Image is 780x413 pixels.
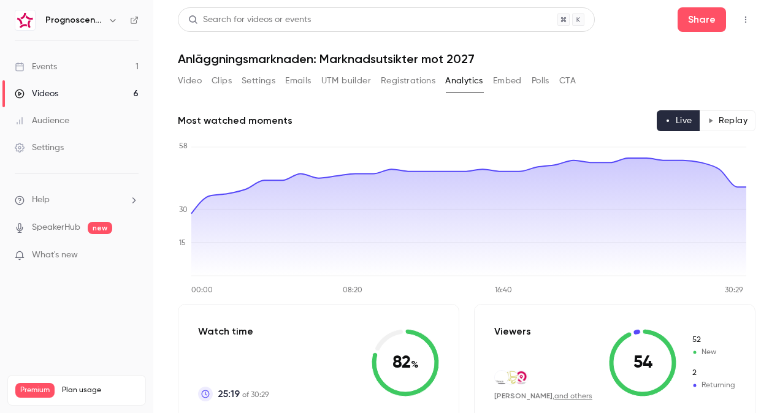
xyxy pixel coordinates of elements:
iframe: Noticeable Trigger [124,250,139,261]
a: and others [554,393,592,400]
div: Settings [15,142,64,154]
tspan: 16:40 [495,287,512,294]
div: Search for videos or events [188,13,311,26]
h1: Anläggningsmarknaden: Marknadsutsikter mot 2027 [178,51,755,66]
div: , [494,391,592,401]
tspan: 00:00 [191,287,213,294]
button: Video [178,71,202,91]
img: prognoscentret.se [514,371,528,384]
h2: Most watched moments [178,113,292,128]
tspan: 30 [179,206,188,214]
button: Share [678,7,726,32]
div: Audience [15,115,69,127]
span: Plan usage [62,385,138,395]
button: Registrations [381,71,435,91]
button: Embed [493,71,522,91]
span: What's new [32,249,78,262]
button: Analytics [445,71,483,91]
button: Live [657,110,700,131]
img: Prognoscentret | Powered by Hubexo [15,10,35,30]
span: Returning [691,380,735,391]
button: Replay [700,110,755,131]
div: Events [15,61,57,73]
span: New [691,335,735,346]
span: Returning [691,368,735,379]
tspan: 58 [179,143,188,150]
span: [PERSON_NAME] [494,392,552,400]
tspan: 08:20 [343,287,362,294]
p: Watch time [198,324,269,339]
h6: Prognoscentret | Powered by Hubexo [45,14,103,26]
img: pqp.se [505,371,518,384]
button: CTA [559,71,576,91]
p: Viewers [494,324,531,339]
p: of 30:29 [218,387,269,401]
img: forsen.com [495,371,508,384]
button: Polls [532,71,549,91]
div: Videos [15,88,58,100]
tspan: 15 [179,240,186,247]
button: UTM builder [321,71,371,91]
span: new [88,222,112,234]
span: New [691,347,735,358]
button: Settings [242,71,275,91]
li: help-dropdown-opener [15,194,139,206]
span: 25:19 [218,387,240,401]
button: Clips [212,71,232,91]
span: Premium [15,383,55,398]
button: Emails [285,71,311,91]
span: Help [32,194,50,206]
tspan: 30:29 [725,287,743,294]
a: SpeakerHub [32,221,80,234]
button: Top Bar Actions [736,10,755,29]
